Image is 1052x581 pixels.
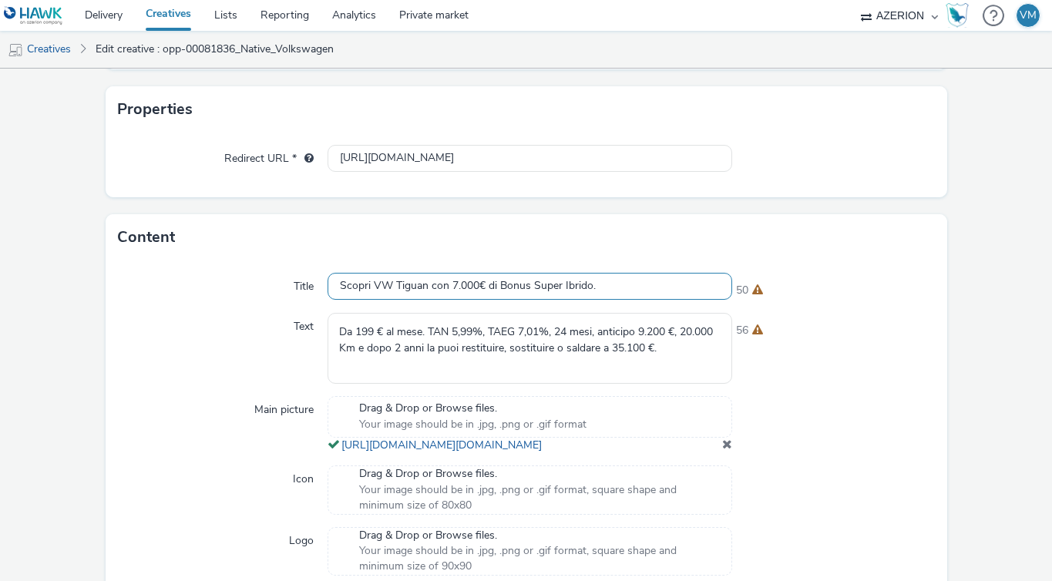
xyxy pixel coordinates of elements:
[4,6,63,25] img: undefined Logo
[341,438,548,452] a: [URL][DOMAIN_NAME][DOMAIN_NAME]
[8,42,23,58] img: mobile
[283,527,320,549] label: Logo
[297,151,314,166] div: URL will be used as a validation URL with some SSPs and it will be the redirection URL of your cr...
[218,145,320,166] label: Redirect URL *
[328,313,732,383] textarea: Da 199 € al mese. TAN 5,99%, TAEG 7,01%, 24 mesi, anticipo 9.200 €, 20.000 Km e dopo 2 anni la pu...
[752,323,763,338] div: Maximum recommended length: 100 characters.
[287,313,320,334] label: Text
[117,226,175,249] h3: Content
[946,3,975,28] a: Hawk Academy
[1020,4,1037,27] div: VM
[736,283,748,298] span: 50
[359,466,716,482] span: Drag & Drop or Browse files.
[287,465,320,487] label: Icon
[359,543,716,575] span: Your image should be in .jpg, .png or .gif format, square shape and minimum size of 90x90
[359,417,586,432] span: Your image should be in .jpg, .png or .gif format
[88,31,341,68] a: Edit creative : opp-00081836_Native_Volkswagen
[328,273,732,300] input: Maximum recommended length: 25 characters.
[287,273,320,294] label: Title
[328,145,732,172] input: url...
[752,283,763,298] div: Maximum recommended length: 25 characters.
[359,528,716,543] span: Drag & Drop or Browse files.
[359,482,716,514] span: Your image should be in .jpg, .png or .gif format, square shape and minimum size of 80x80
[736,323,748,338] span: 56
[117,98,193,121] h3: Properties
[359,401,586,416] span: Drag & Drop or Browse files.
[248,396,320,418] label: Main picture
[946,3,969,28] img: Hawk Academy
